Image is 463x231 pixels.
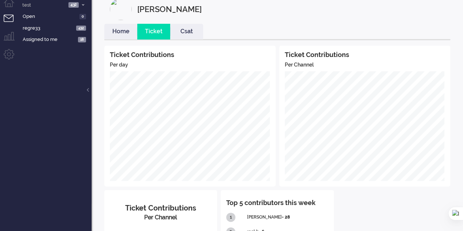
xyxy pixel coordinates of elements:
a: Home [104,27,137,36]
h5: Per day [110,62,270,68]
li: Csat [170,24,203,39]
span: 0 [79,14,86,19]
li: Tickets menu [4,15,20,31]
li: Admin menu [4,49,20,65]
h4: Ticket Contributions [285,51,445,58]
span: regre33 [23,25,74,32]
a: Assigned to me 18 [21,35,92,43]
span: Assigned to me [23,36,76,43]
h5: Per Channel [285,62,445,68]
li: Supervisor menu [4,32,20,48]
li: Ticket [137,24,170,39]
div: 1 [226,213,235,222]
b: - 28 [282,215,290,220]
a: Csat [170,27,203,36]
span: 432 [76,26,86,31]
div: Ticket Contributions [110,203,212,213]
span: 18 [78,37,86,42]
li: Home [104,24,137,39]
span: 432 [68,2,79,8]
div: Per Channel [110,213,212,222]
a: regre33 432 [21,24,92,32]
span: Open [23,13,77,20]
h4: Ticket Contributions [110,51,270,58]
span: test [21,2,66,9]
a: Ticket [137,27,170,36]
div: [PERSON_NAME] [247,210,328,225]
h4: Top 5 contributors this week [226,199,328,207]
a: Open 0 [21,12,92,20]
